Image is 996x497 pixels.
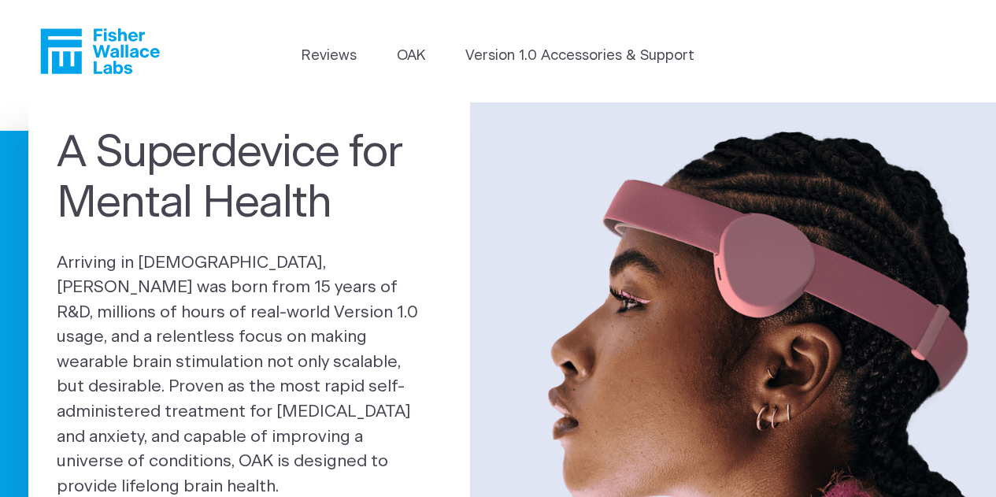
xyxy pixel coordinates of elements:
[40,28,160,74] a: Fisher Wallace
[397,46,425,67] a: OAK
[465,46,694,67] a: Version 1.0 Accessories & Support
[302,46,357,67] a: Reviews
[57,128,442,229] h1: A Superdevice for Mental Health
